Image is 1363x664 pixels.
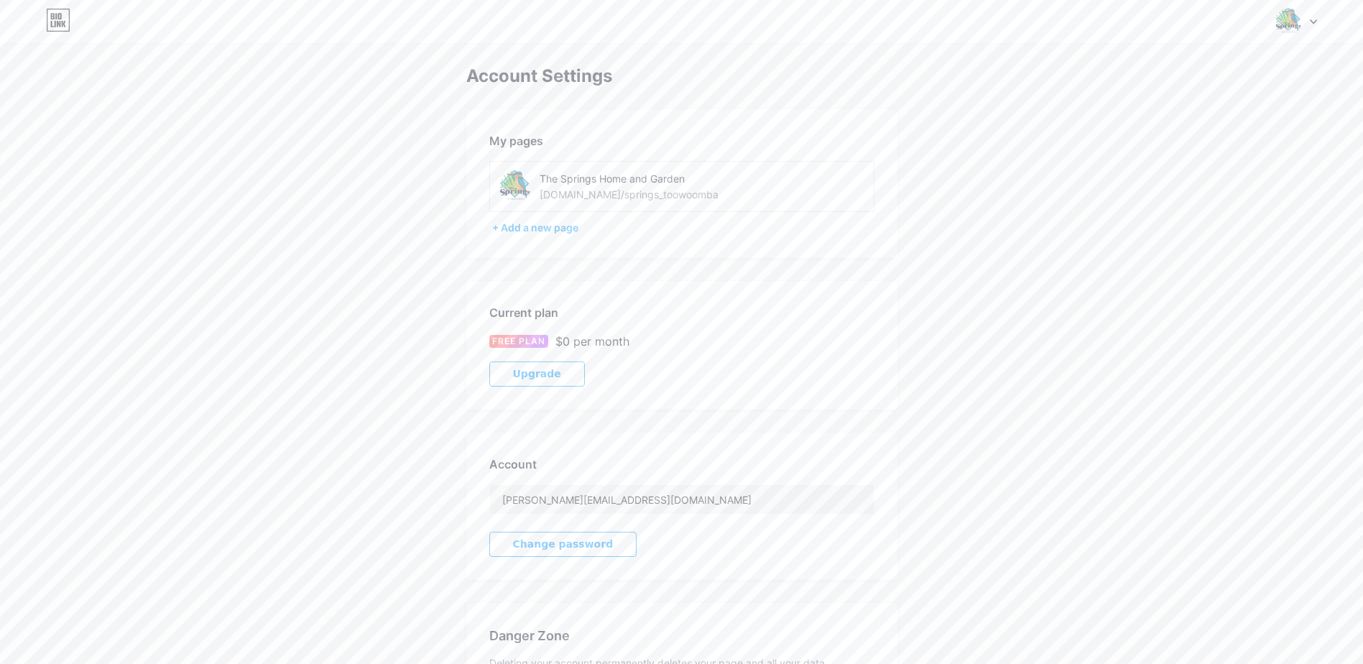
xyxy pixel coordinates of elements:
input: Email [490,485,874,514]
div: My pages [489,132,874,149]
img: springs_toowoomba [499,170,531,203]
img: springs_toowoomba [1275,8,1302,35]
span: Change password [513,538,614,550]
span: Upgrade [513,368,561,380]
div: [DOMAIN_NAME]/springs_toowoomba [540,187,719,202]
span: FREE PLAN [492,335,545,348]
div: Current plan [489,304,874,321]
div: + Add a new page [492,221,874,235]
button: Change password [489,532,637,557]
div: $0 per month [555,333,629,350]
div: Danger Zone [489,626,874,645]
div: Account [489,456,874,473]
button: Upgrade [489,361,585,387]
div: The Springs Home and Garden [540,171,743,186]
div: Account Settings [466,66,897,86]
